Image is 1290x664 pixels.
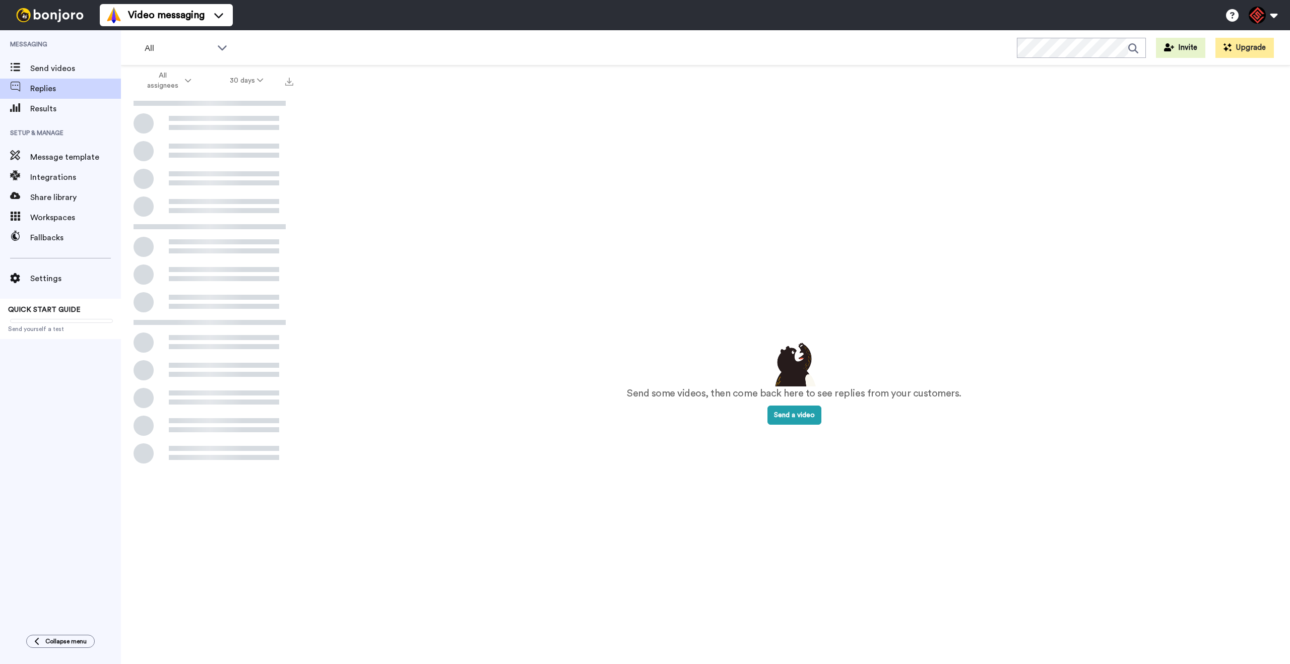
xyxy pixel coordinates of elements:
[26,635,95,648] button: Collapse menu
[1156,38,1205,58] button: Invite
[145,42,212,54] span: All
[142,71,183,91] span: All assignees
[30,62,121,75] span: Send videos
[1215,38,1274,58] button: Upgrade
[30,151,121,163] span: Message template
[30,232,121,244] span: Fallbacks
[30,103,121,115] span: Results
[128,8,205,22] span: Video messaging
[45,637,87,645] span: Collapse menu
[106,7,122,23] img: vm-color.svg
[285,78,293,86] img: export.svg
[30,171,121,183] span: Integrations
[769,340,819,386] img: results-emptystates.png
[12,8,88,22] img: bj-logo-header-white.svg
[282,73,296,88] button: Export all results that match these filters now.
[30,273,121,285] span: Settings
[30,191,121,204] span: Share library
[8,325,113,333] span: Send yourself a test
[767,406,821,425] button: Send a video
[8,306,81,313] span: QUICK START GUIDE
[30,212,121,224] span: Workspaces
[211,72,283,90] button: 30 days
[767,412,821,419] a: Send a video
[627,386,961,401] p: Send some videos, then come back here to see replies from your customers.
[30,83,121,95] span: Replies
[123,67,211,95] button: All assignees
